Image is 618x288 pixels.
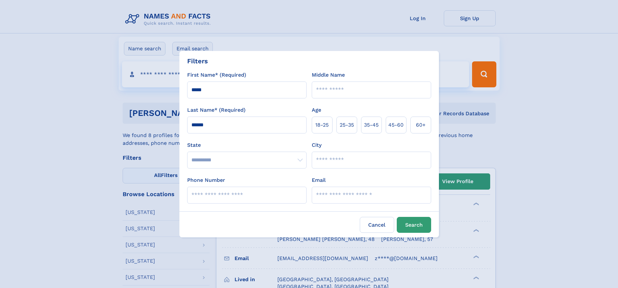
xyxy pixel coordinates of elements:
label: Phone Number [187,176,225,184]
label: First Name* (Required) [187,71,246,79]
span: 45‑60 [388,121,404,129]
label: Email [312,176,326,184]
span: 60+ [416,121,426,129]
label: Age [312,106,321,114]
label: State [187,141,307,149]
button: Search [397,217,431,233]
label: City [312,141,321,149]
span: 25‑35 [340,121,354,129]
label: Last Name* (Required) [187,106,246,114]
label: Cancel [360,217,394,233]
label: Middle Name [312,71,345,79]
span: 35‑45 [364,121,379,129]
div: Filters [187,56,208,66]
span: 18‑25 [315,121,329,129]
